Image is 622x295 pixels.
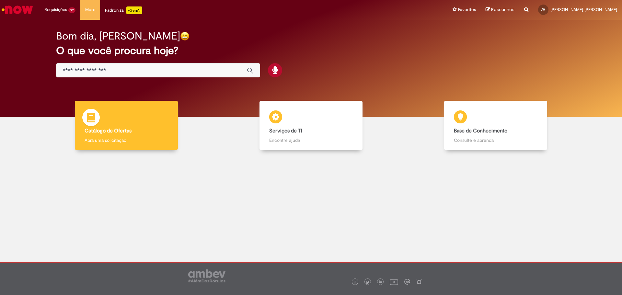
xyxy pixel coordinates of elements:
img: ServiceNow [1,3,34,16]
img: logo_footer_ambev_rotulo_gray.png [188,269,225,282]
img: logo_footer_facebook.png [353,281,357,284]
span: AV [541,7,545,12]
img: logo_footer_youtube.png [390,278,398,286]
div: Padroniza [105,6,142,14]
a: Serviços de TI Encontre ajuda [219,101,403,150]
p: Consulte e aprenda [454,137,538,143]
b: Base de Conhecimento [454,128,507,134]
img: logo_footer_twitter.png [366,281,369,284]
img: logo_footer_linkedin.png [379,280,382,284]
b: Serviços de TI [269,128,302,134]
h2: O que você procura hoje? [56,45,566,56]
a: Base de Conhecimento Consulte e aprenda [403,101,588,150]
span: Favoritos [458,6,476,13]
a: Rascunhos [486,7,514,13]
span: More [85,6,95,13]
a: Catálogo de Ofertas Abra uma solicitação [34,101,219,150]
span: 99 [68,7,75,13]
span: Rascunhos [491,6,514,13]
h2: Bom dia, [PERSON_NAME] [56,30,180,42]
p: +GenAi [126,6,142,14]
p: Encontre ajuda [269,137,353,143]
span: Requisições [44,6,67,13]
img: happy-face.png [180,31,190,41]
p: Abra uma solicitação [85,137,168,143]
span: [PERSON_NAME] [PERSON_NAME] [550,7,617,12]
img: logo_footer_workplace.png [404,279,410,285]
b: Catálogo de Ofertas [85,128,132,134]
img: logo_footer_naosei.png [416,279,422,285]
